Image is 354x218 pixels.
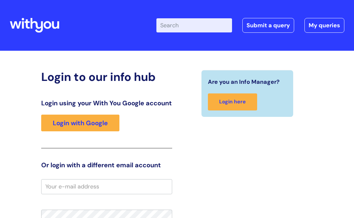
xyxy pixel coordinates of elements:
[41,99,172,107] h3: Login using your With You Google account
[41,70,172,84] h2: Login to our info hub
[304,18,344,33] a: My queries
[41,161,172,169] h3: Or login with a different email account
[41,115,119,131] a: Login with Google
[156,18,232,32] input: Search
[208,77,280,87] span: Are you an Info Manager?
[41,179,172,194] input: Your e-mail address
[208,93,257,110] a: Login here
[242,18,294,33] a: Submit a query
